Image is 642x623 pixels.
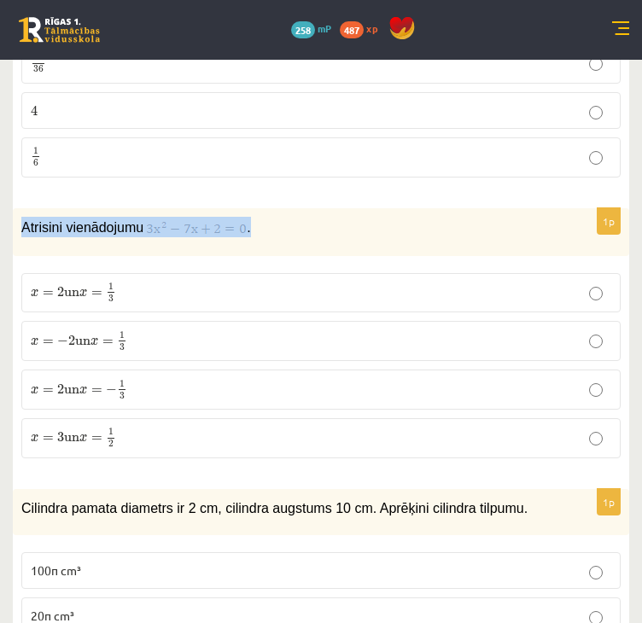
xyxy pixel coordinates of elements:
[120,344,125,352] span: 3
[91,436,102,441] span: =
[21,220,143,235] span: Atrisini vienādojumu
[79,387,87,394] span: x
[31,338,38,346] span: x
[57,336,68,346] span: −
[19,17,100,43] a: Rīgas 1. Tālmācības vidusskola
[43,436,54,441] span: =
[75,338,90,346] span: un
[57,432,64,442] span: 3
[21,501,528,515] span: Cilindra pamata diametrs ir 2 cm, cilindra augstums 10 cm. Aprēķini cilindra tilpumu.
[31,434,38,442] span: x
[43,291,54,296] span: =
[79,289,87,297] span: x
[597,207,621,235] p: 1p
[64,289,79,297] span: un
[90,338,98,346] span: x
[31,289,38,297] span: x
[31,106,38,116] span: 4
[589,566,603,579] input: 100π cm³
[146,220,247,237] img: rXpkrHjR3OJ1vWi+YRkESx7rH4ZhwgEyBAPyKHKpscRso4WcZIdYbYnPU4Utrm18iFJObR4qWjNGyUIADs=
[57,384,64,394] span: 2
[340,21,386,35] a: 487 xp
[120,332,125,340] span: 1
[68,335,75,346] span: 2
[36,54,41,61] span: 1
[108,295,114,303] span: 3
[247,220,250,235] span: .
[43,388,54,393] span: =
[106,385,117,395] span: −
[31,608,74,623] span: 20π cm³
[33,66,44,73] span: 36
[108,428,114,436] span: 1
[91,291,102,296] span: =
[91,388,102,393] span: =
[108,440,114,448] span: 2
[43,340,54,345] span: =
[102,340,114,345] span: =
[64,434,79,442] span: un
[33,148,38,155] span: 1
[340,21,364,38] span: 487
[33,160,38,167] span: 6
[79,434,87,442] span: x
[366,21,377,35] span: xp
[31,562,81,578] span: 100π cm³
[108,283,114,291] span: 1
[318,21,331,35] span: mP
[31,387,38,394] span: x
[597,488,621,515] p: 1p
[120,380,125,387] span: 1
[291,21,315,38] span: 258
[57,287,64,297] span: 2
[64,387,79,394] span: un
[120,393,125,400] span: 3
